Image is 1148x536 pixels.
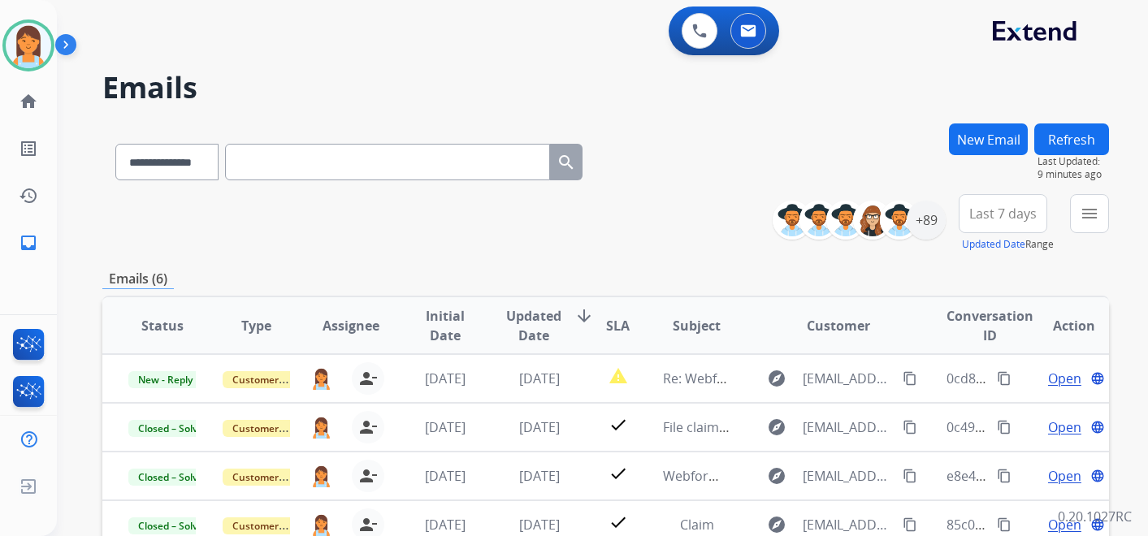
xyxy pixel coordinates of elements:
[997,469,1012,483] mat-icon: content_copy
[609,366,628,386] mat-icon: report_problem
[803,417,893,437] span: [EMAIL_ADDRESS][DOMAIN_NAME]
[102,71,1109,104] h2: Emails
[997,420,1012,434] mat-icon: content_copy
[969,210,1037,217] span: Last 7 days
[141,316,184,335] span: Status
[1048,515,1081,534] span: Open
[663,418,869,436] span: File claim for Table and Bar Stools
[1048,417,1081,437] span: Open
[506,306,561,345] span: Updated Date
[1015,297,1109,354] th: Action
[1058,507,1132,526] p: 0.20.1027RC
[767,369,786,388] mat-icon: explore
[223,420,328,437] span: Customer Support
[947,306,1033,345] span: Conversation ID
[609,415,628,434] mat-icon: check
[903,469,917,483] mat-icon: content_copy
[609,464,628,483] mat-icon: check
[663,467,1031,485] span: Webform from [EMAIL_ADDRESS][DOMAIN_NAME] on [DATE]
[803,515,893,534] span: [EMAIL_ADDRESS][DOMAIN_NAME]
[903,371,917,386] mat-icon: content_copy
[907,201,946,240] div: +89
[767,466,786,486] mat-icon: explore
[223,469,328,486] span: Customer Support
[323,316,379,335] span: Assignee
[310,416,332,439] img: agent-avatar
[425,467,466,485] span: [DATE]
[903,420,917,434] mat-icon: content_copy
[411,306,479,345] span: Initial Date
[807,316,870,335] span: Customer
[1080,204,1099,223] mat-icon: menu
[663,370,1053,387] span: Re: Webform from [EMAIL_ADDRESS][DOMAIN_NAME] on [DATE]
[19,233,38,253] mat-icon: inbox
[803,369,893,388] span: [EMAIL_ADDRESS][DOMAIN_NAME]
[1048,466,1081,486] span: Open
[1038,168,1109,181] span: 9 minutes ago
[1034,123,1109,155] button: Refresh
[949,123,1028,155] button: New Email
[241,316,271,335] span: Type
[358,515,378,534] mat-icon: person_remove
[606,316,630,335] span: SLA
[310,465,332,488] img: agent-avatar
[519,467,560,485] span: [DATE]
[959,194,1047,233] button: Last 7 days
[903,517,917,532] mat-icon: content_copy
[19,139,38,158] mat-icon: list_alt
[1038,155,1109,168] span: Last Updated:
[1090,469,1105,483] mat-icon: language
[997,517,1012,532] mat-icon: content_copy
[223,371,328,388] span: Customer Support
[557,153,576,172] mat-icon: search
[1090,371,1105,386] mat-icon: language
[680,516,714,534] span: Claim
[673,316,721,335] span: Subject
[128,469,219,486] span: Closed – Solved
[425,516,466,534] span: [DATE]
[962,237,1054,251] span: Range
[358,417,378,437] mat-icon: person_remove
[128,517,219,534] span: Closed – Solved
[609,512,628,532] mat-icon: check
[128,420,219,437] span: Closed – Solved
[767,515,786,534] mat-icon: explore
[19,186,38,205] mat-icon: history
[223,517,328,534] span: Customer Support
[997,371,1012,386] mat-icon: content_copy
[519,418,560,436] span: [DATE]
[425,370,466,387] span: [DATE]
[767,417,786,437] mat-icon: explore
[1090,420,1105,434] mat-icon: language
[310,367,332,391] img: agent-avatar
[574,306,594,326] mat-icon: arrow_downward
[519,516,560,534] span: [DATE]
[803,466,893,486] span: [EMAIL_ADDRESS][DOMAIN_NAME]
[19,92,38,111] mat-icon: home
[358,466,378,486] mat-icon: person_remove
[519,370,560,387] span: [DATE]
[128,371,202,388] span: New - Reply
[962,238,1025,251] button: Updated Date
[425,418,466,436] span: [DATE]
[358,369,378,388] mat-icon: person_remove
[1048,369,1081,388] span: Open
[6,23,51,68] img: avatar
[102,269,174,289] p: Emails (6)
